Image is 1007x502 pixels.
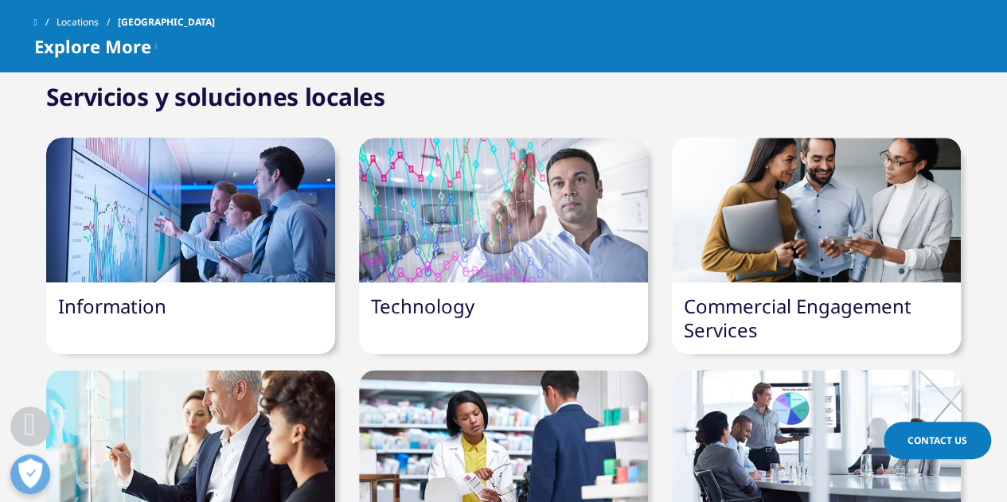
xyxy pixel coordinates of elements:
span: Contact Us [907,434,967,447]
a: Locations [57,8,118,37]
span: Explore More [34,37,151,56]
a: Information [58,293,166,319]
a: Contact Us [884,422,991,459]
a: Technology [371,293,474,319]
span: [GEOGRAPHIC_DATA] [118,8,215,37]
h2: Servicios y soluciones locales [46,81,385,113]
button: Open Preferences [10,454,50,494]
a: Commercial Engagement Services [684,293,911,343]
